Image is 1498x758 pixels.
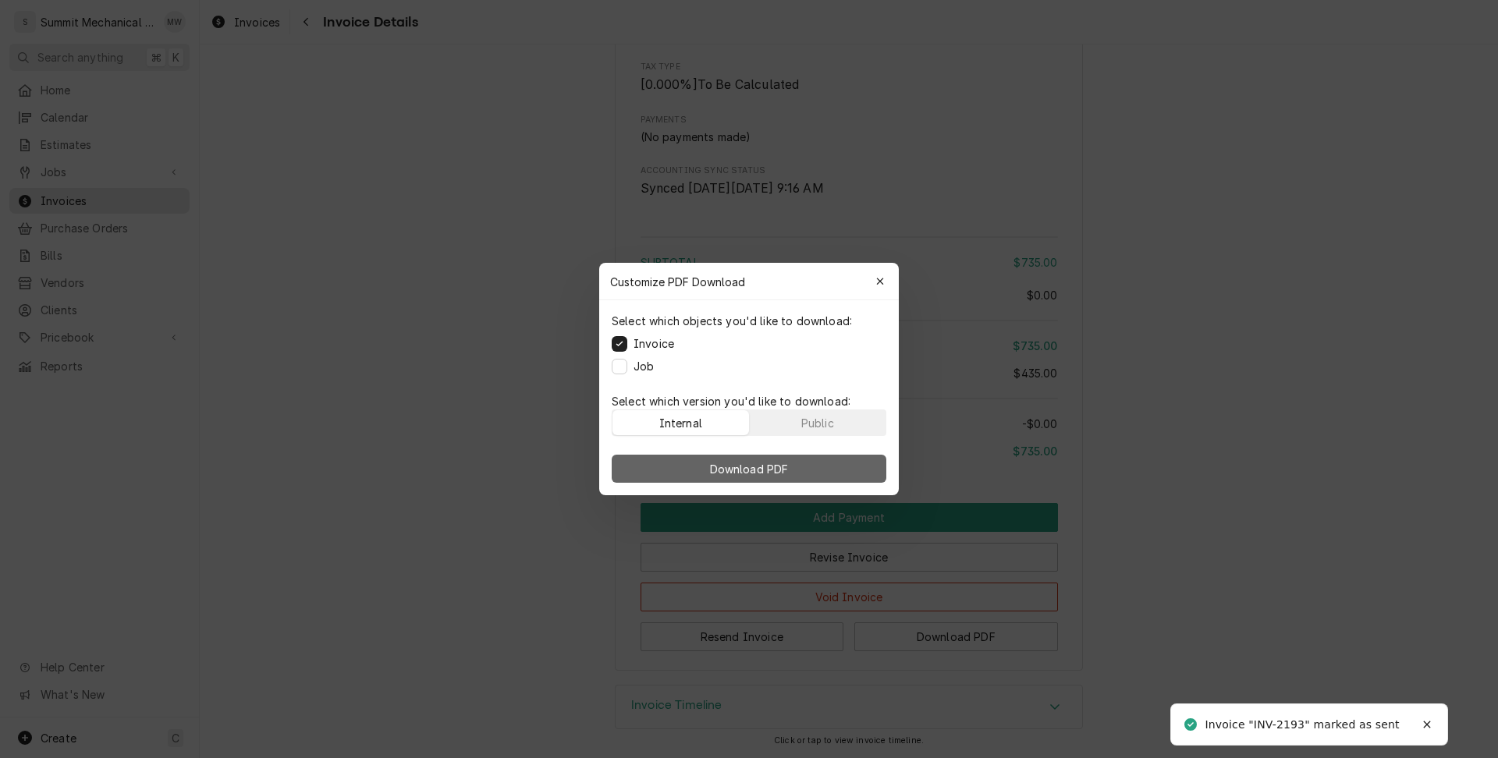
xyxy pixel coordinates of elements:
div: Public [801,415,834,431]
div: Internal [659,415,702,431]
label: Job [634,358,654,374]
div: Customize PDF Download [599,263,899,300]
p: Select which objects you'd like to download: [612,313,852,329]
button: Download PDF [612,455,886,483]
span: Download PDF [707,461,792,477]
label: Invoice [634,335,674,352]
p: Select which version you'd like to download: [612,393,886,409]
